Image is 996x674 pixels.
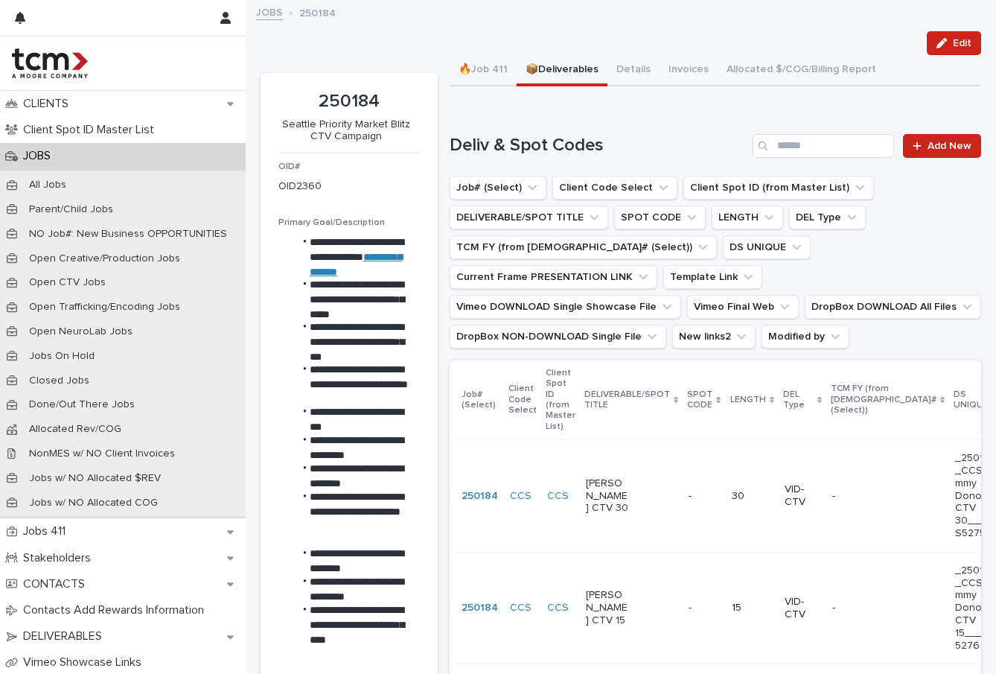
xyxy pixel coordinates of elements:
p: DELIVERABLES [17,629,114,643]
a: 250184 [462,490,498,503]
p: Done/Out There Jobs [17,398,147,411]
button: 🔥Job 411 [450,55,517,86]
button: Current Frame PRESENTATION LINK [450,265,657,289]
button: TCM FY (from Job# (Select)) [450,235,717,259]
p: 250184 [278,91,420,112]
a: Add New [903,134,981,158]
button: Allocated $/COG/Billing Report [718,55,885,86]
p: Open Creative/Production Jobs [17,252,192,265]
p: VID-CTV [785,596,820,621]
p: Client Code Select [508,381,537,419]
button: DEL Type [789,206,866,229]
p: Seattle Priority Market Blitz CTV Campaign [278,118,414,144]
button: SPOT CODE [614,206,706,229]
a: CCS [510,602,531,614]
input: Search [753,134,894,158]
button: Job# (Select) [450,176,546,200]
p: SPOT CODE [687,387,712,414]
button: New links2 [672,325,756,349]
p: DS UNIQUE [954,387,992,414]
span: Add New [928,141,971,151]
button: LENGTH [712,206,783,229]
button: DropBox NON-DOWNLOAD Single File [450,325,666,349]
p: 250184 [299,4,336,20]
button: 📦Deliverables [517,55,607,86]
button: Vimeo DOWNLOAD Single Showcase File [450,295,681,319]
a: CCS [547,490,569,503]
p: Contacts Add Rewards Information [17,603,216,617]
span: Primary Goal/Description [278,218,385,227]
p: Client Spot ID Master List [17,123,166,137]
p: Jobs w/ NO Allocated $REV [17,472,173,485]
p: 30 [732,490,773,503]
p: - [689,487,695,503]
button: Vimeo Final Web [687,295,799,319]
a: CCS [547,602,569,614]
p: - [832,490,876,503]
p: LENGTH [730,392,766,408]
p: CLIENTS [17,97,80,111]
p: NO Job#: New Business OPPORTUNITIES [17,228,239,241]
p: TCM FY (from [DEMOGRAPHIC_DATA]# (Select)) [831,381,936,419]
button: DropBox DOWNLOAD All Files [805,295,981,319]
p: - [689,599,695,614]
p: CONTACTS [17,577,97,591]
p: Allocated Rev/COG [17,423,133,436]
p: Job# (Select) [462,387,499,414]
p: Jobs w/ NO Allocated COG [17,497,170,509]
button: DS UNIQUE [723,235,811,259]
button: Details [607,55,660,86]
button: DELIVERABLE/SPOT TITLE [450,206,608,229]
button: Invoices [660,55,718,86]
h1: Deliv & Spot Codes [450,135,747,156]
p: Vimeo Showcase Links [17,655,153,670]
p: [PERSON_NAME] CTV 30 [586,477,630,515]
p: Open CTV Jobs [17,276,118,289]
p: DEL Type [783,387,814,414]
p: Open NeuroLab Jobs [17,325,144,338]
button: Template Link [663,265,762,289]
p: Parent/Child Jobs [17,203,125,216]
p: VID-CTV [785,483,820,509]
p: All Jobs [17,179,78,191]
p: - [832,602,876,614]
p: Closed Jobs [17,375,101,387]
p: DELIVERABLE/SPOT TITLE [584,387,670,414]
p: Stakeholders [17,551,103,565]
p: Jobs On Hold [17,350,106,363]
a: CCS [510,490,531,503]
p: [PERSON_NAME] CTV 15 [586,589,630,626]
a: 250184 [462,602,498,614]
button: Modified by [762,325,849,349]
p: 15 [732,602,773,614]
span: Edit [953,38,971,48]
p: Jobs 411 [17,524,77,538]
span: OID# [278,162,300,171]
p: JOBS [17,149,63,163]
button: Client Spot ID (from Master List) [683,176,874,200]
button: Edit [927,31,981,55]
p: OID2360 [278,179,322,194]
p: NonMES w/ NO Client Invoices [17,448,187,460]
p: Client Spot ID (from Master List) [546,365,575,435]
img: 4hMmSqQkux38exxPVZHQ [12,48,88,78]
a: JOBS [256,3,283,20]
p: Open Trafficking/Encoding Jobs [17,301,192,314]
button: Client Code Select [552,176,677,200]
